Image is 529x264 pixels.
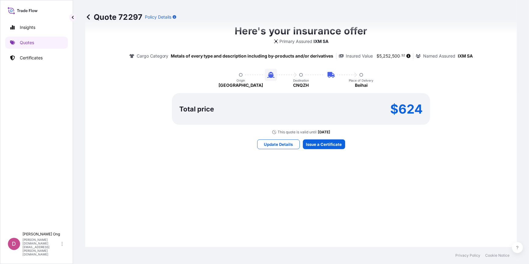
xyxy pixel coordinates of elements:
p: Cargo Category [137,53,169,59]
span: $ [377,54,380,58]
p: Update Details [264,141,293,147]
p: Metals of every type and description including by-products and/or derivatives [171,53,334,59]
a: Certificates [5,52,68,64]
p: This quote is valid until [278,130,317,135]
p: Issue a Certificate [306,141,342,147]
p: Destination [293,79,309,82]
span: . [401,55,401,57]
p: $624 [390,104,423,114]
p: [GEOGRAPHIC_DATA] [219,82,263,88]
a: Privacy Policy [455,253,480,258]
button: Issue a Certificate [303,139,345,149]
p: Total price [179,106,214,112]
a: Quotes [5,37,68,49]
span: , [382,54,383,58]
button: Update Details [257,139,300,149]
p: IXM SA [458,53,473,59]
p: [PERSON_NAME] Ong [23,232,60,237]
span: 252 [383,54,391,58]
p: Quote 72297 [85,12,142,22]
span: , [391,54,392,58]
span: 52 [401,55,405,57]
span: 5 [380,54,382,58]
p: IXM SA [314,38,329,44]
p: Policy Details [145,14,171,20]
p: Primary Assured [280,38,313,44]
p: Certificates [20,55,43,61]
p: Origin [236,79,245,82]
p: Insights [20,24,35,30]
p: Beihai [355,82,368,88]
p: Place of Delivery [349,79,374,82]
span: 500 [392,54,400,58]
p: Quotes [20,40,34,46]
p: CNQZH [293,82,309,88]
span: D [12,241,16,247]
p: Named Assured [423,53,455,59]
a: Cookie Notice [485,253,510,258]
p: [DATE] [318,130,331,135]
a: Insights [5,21,68,33]
p: Insured Value [346,53,373,59]
p: [PERSON_NAME][DOMAIN_NAME][EMAIL_ADDRESS][PERSON_NAME][DOMAIN_NAME] [23,238,60,256]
